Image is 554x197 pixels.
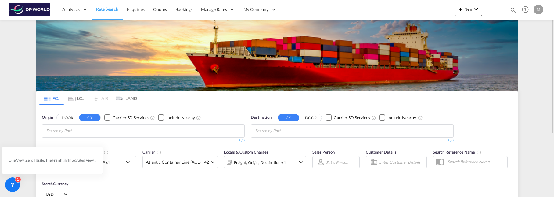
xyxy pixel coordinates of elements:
[42,114,53,121] span: Origin
[520,4,531,15] span: Help
[42,138,245,143] div: 0/3
[124,158,135,166] md-icon: icon-chevron-down
[278,114,299,121] button: CY
[96,6,118,12] span: Rate Search
[153,7,167,12] span: Quotes
[326,114,370,121] md-checkbox: Checkbox No Ink
[158,114,195,121] md-checkbox: Checkbox No Ink
[142,150,161,154] span: Carrier
[334,115,370,121] div: Carrier SD Services
[150,115,155,120] md-icon: Unchecked: Search for CY (Container Yard) services for all selected carriers.Checked : Search for...
[418,115,423,120] md-icon: Unchecked: Ignores neighbouring ports when fetching rates.Checked : Includes neighbouring ports w...
[455,4,482,16] button: icon-plus 400-fgNewicon-chevron-down
[79,114,100,121] button: CY
[387,115,416,121] div: Include Nearby
[85,156,136,168] div: 20GP x1icon-chevron-down
[534,5,543,14] div: M
[39,91,137,105] md-pagination-wrapper: Use the left and right arrow keys to navigate between tabs
[371,115,376,120] md-icon: Unchecked: Search for CY (Container Yard) services for all selected carriers.Checked : Search for...
[166,115,195,121] div: Include Nearby
[234,158,286,167] div: Freight Origin Destination Factory Stuffing
[201,6,227,13] span: Manage Rates
[433,150,481,154] span: Search Reference Name
[379,158,425,167] input: Enter Customer Details
[254,125,315,136] md-chips-wrap: Chips container with autocompletion. Enter the text area, type text to search, and then use the u...
[113,91,137,105] md-tab-item: LAND
[196,115,201,120] md-icon: Unchecked: Ignores neighbouring ports when fetching rates.Checked : Includes neighbouring ports w...
[366,150,397,154] span: Customer Details
[224,156,306,168] div: Freight Origin Destination Factory Stuffingicon-chevron-down
[9,3,50,17] img: c08ca190194411f088ed0f3ba295208c.png
[477,150,481,155] md-icon: Your search will be saved by the below given name
[62,6,80,13] span: Analytics
[113,115,149,121] div: Carrier SD Services
[243,6,268,13] span: My Company
[64,91,88,105] md-tab-item: LCL
[520,4,534,15] div: Help
[224,150,268,154] span: Locals & Custom Charges
[57,114,78,121] button: DOOR
[457,7,480,12] span: New
[45,125,106,136] md-chips-wrap: Chips container with autocompletion. Enter the text area, type text to search, and then use the u...
[175,7,192,12] span: Bookings
[104,114,149,121] md-checkbox: Checkbox No Ink
[379,114,416,121] md-checkbox: Checkbox No Ink
[156,150,161,155] md-icon: The selected Trucker/Carrierwill be displayed in the rate results If the rates are from another f...
[251,114,272,121] span: Destination
[36,20,518,91] img: LCL+%26+FCL+BACKGROUND.png
[46,126,104,136] input: Chips input.
[127,7,145,12] span: Enquiries
[300,114,322,121] button: DOOR
[473,6,480,13] md-icon: icon-chevron-down
[39,91,64,105] md-tab-item: FCL
[42,181,68,186] span: Search Currency
[255,126,313,136] input: Chips input.
[510,7,516,13] md-icon: icon-magnify
[457,6,464,13] md-icon: icon-plus 400-fg
[312,150,335,154] span: Sales Person
[251,138,454,143] div: 0/3
[146,159,209,165] span: Atlantic Container Line (ACL) +42
[510,7,516,16] div: icon-magnify
[46,191,63,197] span: USD
[326,158,349,167] md-select: Sales Person
[444,157,507,166] input: Search Reference Name
[297,158,304,166] md-icon: icon-chevron-down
